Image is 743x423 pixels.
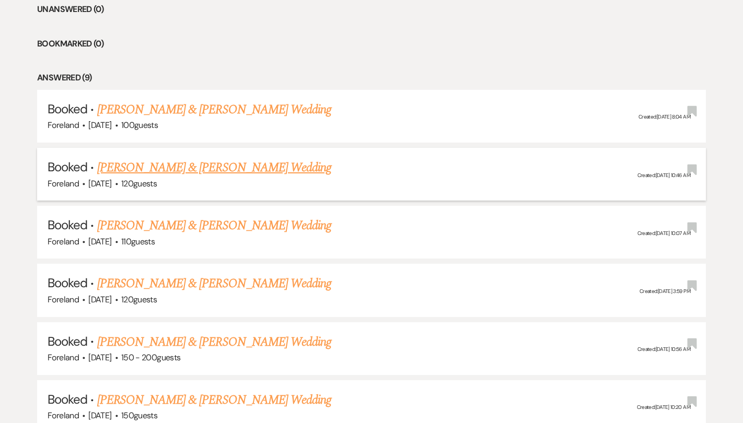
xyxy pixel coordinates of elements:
[97,216,331,235] a: [PERSON_NAME] & [PERSON_NAME] Wedding
[37,71,706,85] li: Answered (9)
[640,288,690,295] span: Created: [DATE] 3:59 PM
[97,100,331,119] a: [PERSON_NAME] & [PERSON_NAME] Wedding
[88,120,111,131] span: [DATE]
[48,120,79,131] span: Foreland
[37,37,706,51] li: Bookmarked (0)
[121,352,180,363] span: 150 - 200 guests
[88,178,111,189] span: [DATE]
[48,391,87,407] span: Booked
[88,410,111,421] span: [DATE]
[638,114,690,121] span: Created: [DATE] 8:04 AM
[121,178,157,189] span: 120 guests
[637,404,690,411] span: Created: [DATE] 10:20 AM
[97,158,331,177] a: [PERSON_NAME] & [PERSON_NAME] Wedding
[97,274,331,293] a: [PERSON_NAME] & [PERSON_NAME] Wedding
[121,236,155,247] span: 110 guests
[48,178,79,189] span: Foreland
[48,410,79,421] span: Foreland
[97,391,331,409] a: [PERSON_NAME] & [PERSON_NAME] Wedding
[48,275,87,291] span: Booked
[88,236,111,247] span: [DATE]
[37,3,706,16] li: Unanswered (0)
[121,410,157,421] span: 150 guests
[48,333,87,349] span: Booked
[48,236,79,247] span: Foreland
[97,333,331,351] a: [PERSON_NAME] & [PERSON_NAME] Wedding
[121,120,158,131] span: 100 guests
[637,172,690,179] span: Created: [DATE] 10:46 AM
[88,294,111,305] span: [DATE]
[88,352,111,363] span: [DATE]
[121,294,157,305] span: 120 guests
[48,101,87,117] span: Booked
[48,294,79,305] span: Foreland
[48,217,87,233] span: Booked
[637,230,690,237] span: Created: [DATE] 10:07 AM
[48,159,87,175] span: Booked
[48,352,79,363] span: Foreland
[637,346,690,352] span: Created: [DATE] 10:56 AM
